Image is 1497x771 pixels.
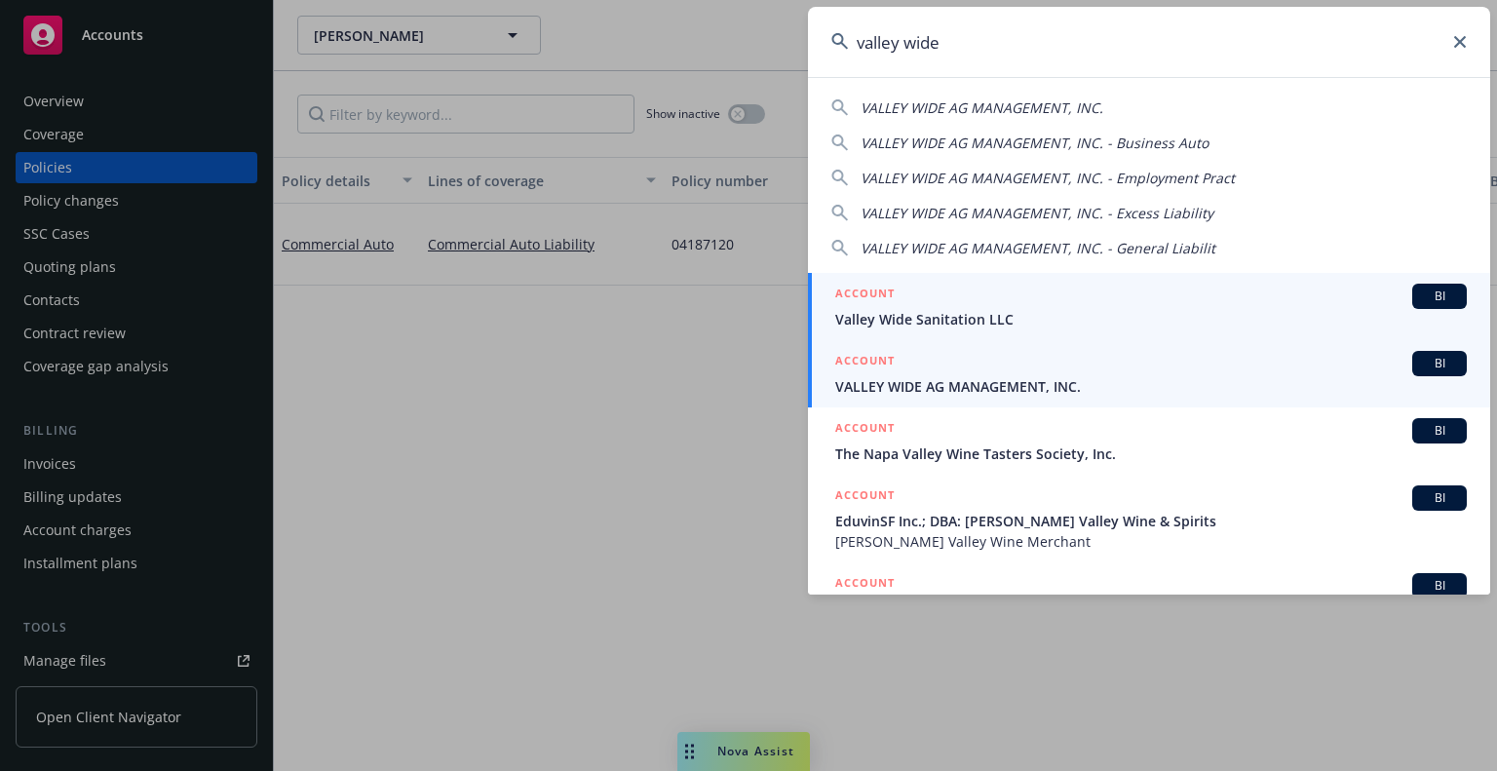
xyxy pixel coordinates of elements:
[835,418,895,442] h5: ACCOUNT
[835,351,895,374] h5: ACCOUNT
[835,284,895,307] h5: ACCOUNT
[835,531,1467,552] span: [PERSON_NAME] Valley Wine Merchant
[835,485,895,509] h5: ACCOUNT
[861,169,1235,187] span: VALLEY WIDE AG MANAGEMENT, INC. - Employment Pract
[808,7,1490,77] input: Search...
[861,204,1213,222] span: VALLEY WIDE AG MANAGEMENT, INC. - Excess Liability
[835,376,1467,397] span: VALLEY WIDE AG MANAGEMENT, INC.
[1420,288,1459,305] span: BI
[808,340,1490,407] a: ACCOUNTBIVALLEY WIDE AG MANAGEMENT, INC.
[835,511,1467,531] span: EduvinSF Inc.; DBA: [PERSON_NAME] Valley Wine & Spirits
[861,98,1103,117] span: VALLEY WIDE AG MANAGEMENT, INC.
[1420,355,1459,372] span: BI
[835,309,1467,329] span: Valley Wide Sanitation LLC
[1420,577,1459,595] span: BI
[808,475,1490,562] a: ACCOUNTBIEduvinSF Inc.; DBA: [PERSON_NAME] Valley Wine & Spirits[PERSON_NAME] Valley Wine Merchant
[1420,489,1459,507] span: BI
[861,134,1209,152] span: VALLEY WIDE AG MANAGEMENT, INC. - Business Auto
[835,443,1467,464] span: The Napa Valley Wine Tasters Society, Inc.
[861,239,1215,257] span: VALLEY WIDE AG MANAGEMENT, INC. - General Liabilit
[1420,422,1459,440] span: BI
[808,562,1490,650] a: ACCOUNTBI
[808,273,1490,340] a: ACCOUNTBIValley Wide Sanitation LLC
[835,573,895,597] h5: ACCOUNT
[808,407,1490,475] a: ACCOUNTBIThe Napa Valley Wine Tasters Society, Inc.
